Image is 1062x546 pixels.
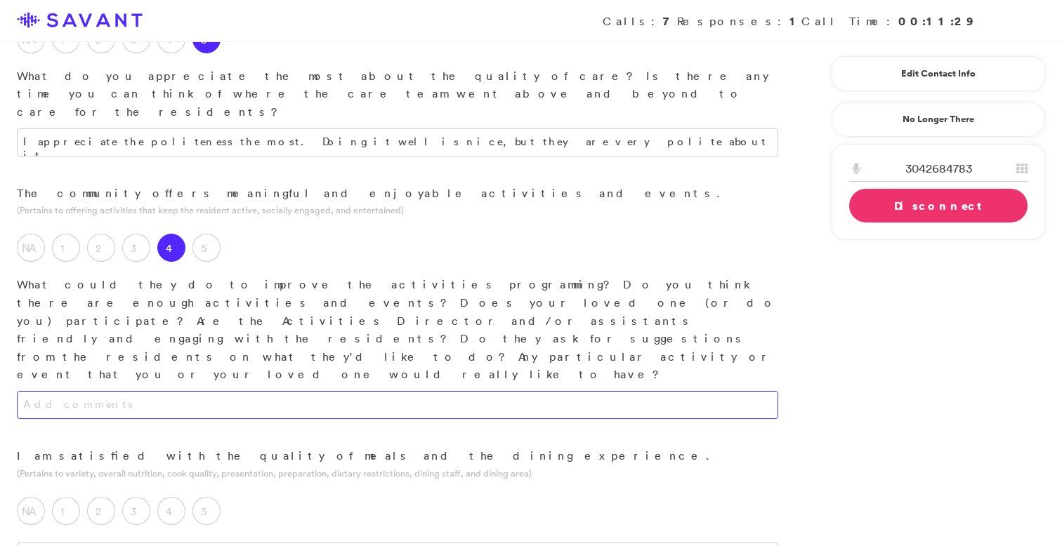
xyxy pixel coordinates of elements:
a: No Longer There [832,102,1045,137]
p: What do you appreciate the most about the quality of care? Is there any time you can think of whe... [17,67,778,121]
label: 3 [122,497,150,525]
label: 2 [87,497,115,525]
strong: 1 [789,13,801,29]
label: 1 [52,234,80,262]
p: (Pertains to offering activities that keep the resident active, socially engaged, and entertained) [17,204,778,217]
label: 1 [52,497,80,525]
p: The community offers meaningful and enjoyable activities and events. [17,185,778,203]
strong: 7 [663,13,677,29]
strong: 00:11:29 [898,13,975,29]
label: NA [17,497,45,525]
label: 5 [192,497,221,525]
label: 2 [87,234,115,262]
label: 4 [157,497,185,525]
p: I am satisfied with the quality of meals and the dining experience. [17,447,778,465]
a: Disconnect [849,189,1028,222]
label: NA [17,25,45,53]
p: (Pertains to variety, overall nutrition, cook quality, presentation, preparation, dietary restric... [17,467,778,480]
label: 4 [157,234,185,262]
label: 5 [192,234,221,262]
label: NA [17,234,45,262]
label: 3 [122,234,150,262]
p: What could they do to improve the activities programming? Do you think there are enough activitie... [17,276,778,384]
a: Edit Contact Info [849,62,1028,85]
